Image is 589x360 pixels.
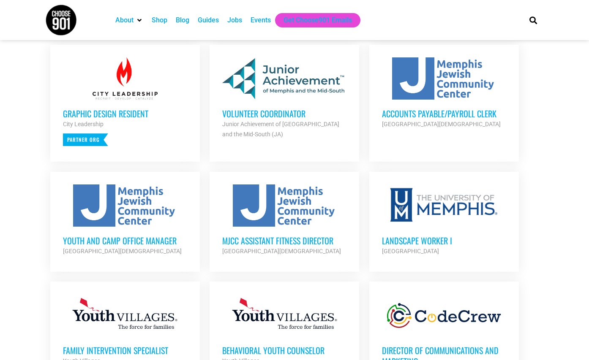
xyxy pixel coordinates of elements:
a: Accounts Payable/Payroll Clerk [GEOGRAPHIC_DATA][DEMOGRAPHIC_DATA] [369,45,519,142]
a: Get Choose901 Emails [284,15,352,25]
a: Events [251,15,271,25]
strong: [GEOGRAPHIC_DATA][DEMOGRAPHIC_DATA] [63,248,182,254]
h3: Landscape Worker I [382,235,506,246]
a: About [115,15,134,25]
strong: [GEOGRAPHIC_DATA][DEMOGRAPHIC_DATA] [382,121,501,127]
h3: Youth and Camp Office Manager [63,235,187,246]
strong: City Leadership [63,121,104,127]
a: MJCC Assistant Fitness Director [GEOGRAPHIC_DATA][DEMOGRAPHIC_DATA] [210,172,359,269]
strong: [GEOGRAPHIC_DATA] [382,248,439,254]
div: About [111,13,147,27]
a: Jobs [227,15,242,25]
a: Blog [176,15,189,25]
nav: Main nav [111,13,515,27]
a: Youth and Camp Office Manager [GEOGRAPHIC_DATA][DEMOGRAPHIC_DATA] [50,172,200,269]
strong: Junior Achievement of [GEOGRAPHIC_DATA] and the Mid-South (JA) [222,121,339,138]
div: Search [526,13,540,27]
a: Guides [198,15,219,25]
a: Landscape Worker I [GEOGRAPHIC_DATA] [369,172,519,269]
h3: Graphic Design Resident [63,108,187,119]
h3: Accounts Payable/Payroll Clerk [382,108,506,119]
a: Volunteer Coordinator Junior Achievement of [GEOGRAPHIC_DATA] and the Mid-South (JA) [210,45,359,152]
a: Shop [152,15,167,25]
h3: Behavioral Youth Counselor [222,345,346,356]
strong: [GEOGRAPHIC_DATA][DEMOGRAPHIC_DATA] [222,248,341,254]
h3: MJCC Assistant Fitness Director [222,235,346,246]
a: Graphic Design Resident City Leadership Partner Org [50,45,200,159]
p: Partner Org [63,133,108,146]
h3: Volunteer Coordinator [222,108,346,119]
h3: Family Intervention Specialist [63,345,187,356]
